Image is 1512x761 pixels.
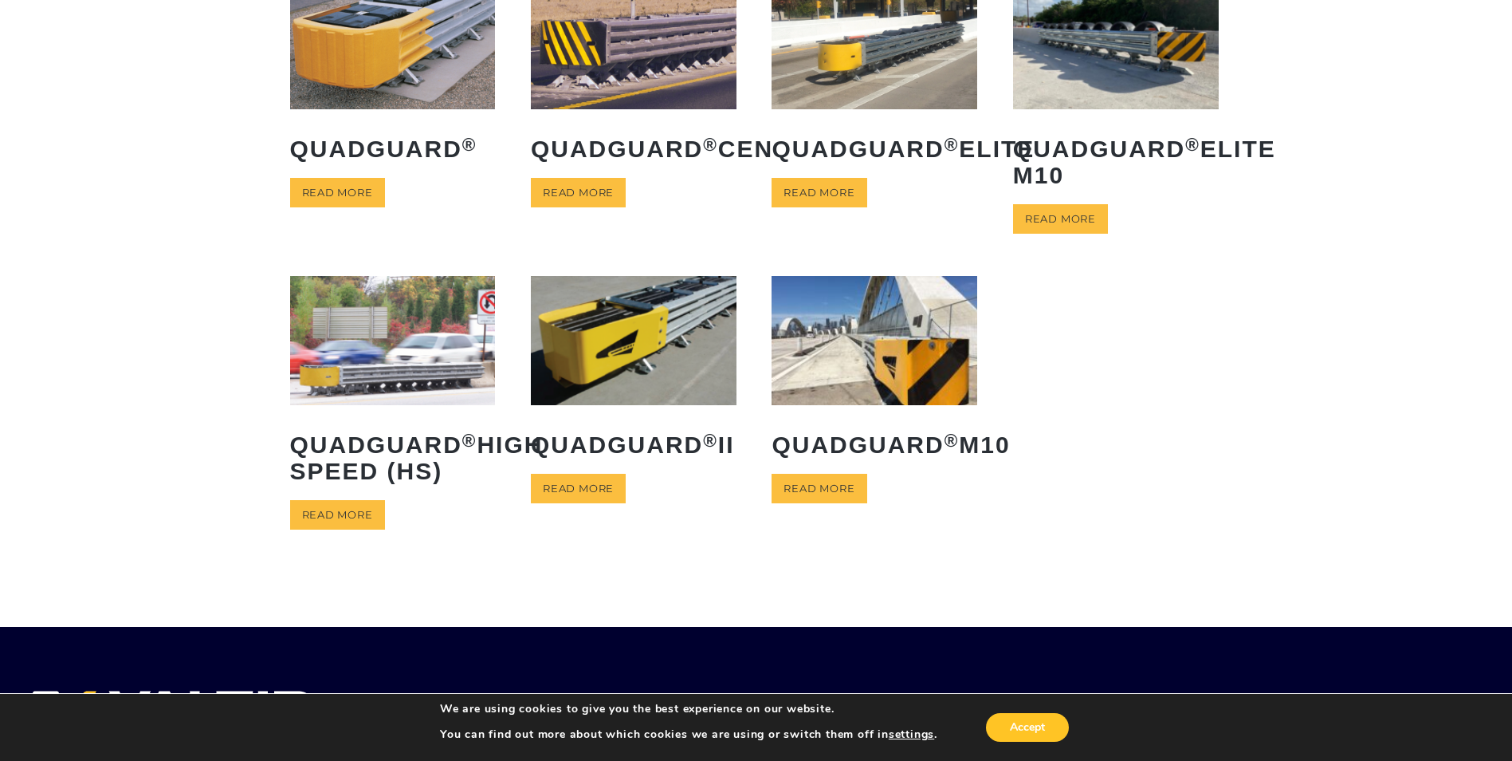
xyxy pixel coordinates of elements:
sup: ® [703,431,718,451]
a: Read more about “QuadGuard® M10” [772,474,866,503]
a: QuadGuard®High Speed (HS) [290,276,496,495]
a: QuadGuard®II [531,276,736,469]
sup: ® [462,135,477,155]
button: settings [889,727,934,742]
img: VALTIR [24,691,313,731]
h2: QuadGuard [290,124,496,174]
a: Read more about “QuadGuard® Elite” [772,178,866,207]
sup: ® [462,431,477,451]
sup: ® [703,135,718,155]
p: We are using cookies to give you the best experience on our website. [440,702,937,716]
h2: QuadGuard II [531,420,736,470]
sup: ® [1185,135,1200,155]
a: Read more about “QuadGuard®” [290,178,385,207]
p: You can find out more about which cookies we are using or switch them off in . [440,727,937,742]
sup: ® [945,135,960,155]
a: Read more about “QuadGuard® Elite M10” [1013,204,1108,234]
h2: QuadGuard M10 [772,420,977,470]
sup: ® [945,431,960,451]
h2: VALTIR [1006,691,1235,704]
h2: MEDIA CENTER [753,691,982,704]
h2: QuadGuard CEN [531,124,736,174]
a: QuadGuard®M10 [772,276,977,469]
a: Read more about “QuadGuard® High Speed (HS)” [290,500,385,530]
a: Read more about “QuadGuard® CEN” [531,178,626,207]
h2: QuadGuard Elite M10 [1013,124,1219,200]
h2: FOLLOW US [1259,691,1488,704]
h2: QuadGuard Elite [772,124,977,174]
a: Read more about “QuadGuard® II” [531,474,626,503]
h2: QuadGuard High Speed (HS) [290,420,496,496]
button: Accept [986,713,1069,742]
